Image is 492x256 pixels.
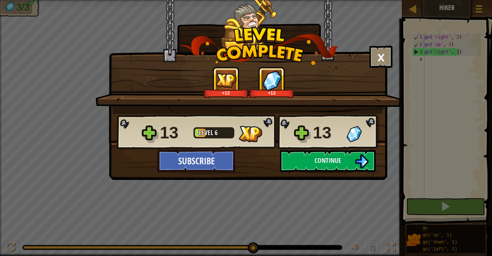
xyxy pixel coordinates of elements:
[315,156,341,165] span: Continue
[239,126,262,142] img: XP Gained
[369,46,392,68] button: ×
[251,90,293,96] div: +13
[205,90,247,96] div: +13
[160,121,189,145] div: 13
[157,150,235,172] button: Subscribe
[199,128,215,137] span: Level
[355,154,369,168] img: Continue
[179,27,338,65] img: level_complete.png
[263,70,282,91] img: Gems Gained
[313,121,342,145] div: 13
[346,126,362,142] img: Gems Gained
[215,128,218,137] span: 6
[280,150,376,172] button: Continue
[216,73,237,88] img: XP Gained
